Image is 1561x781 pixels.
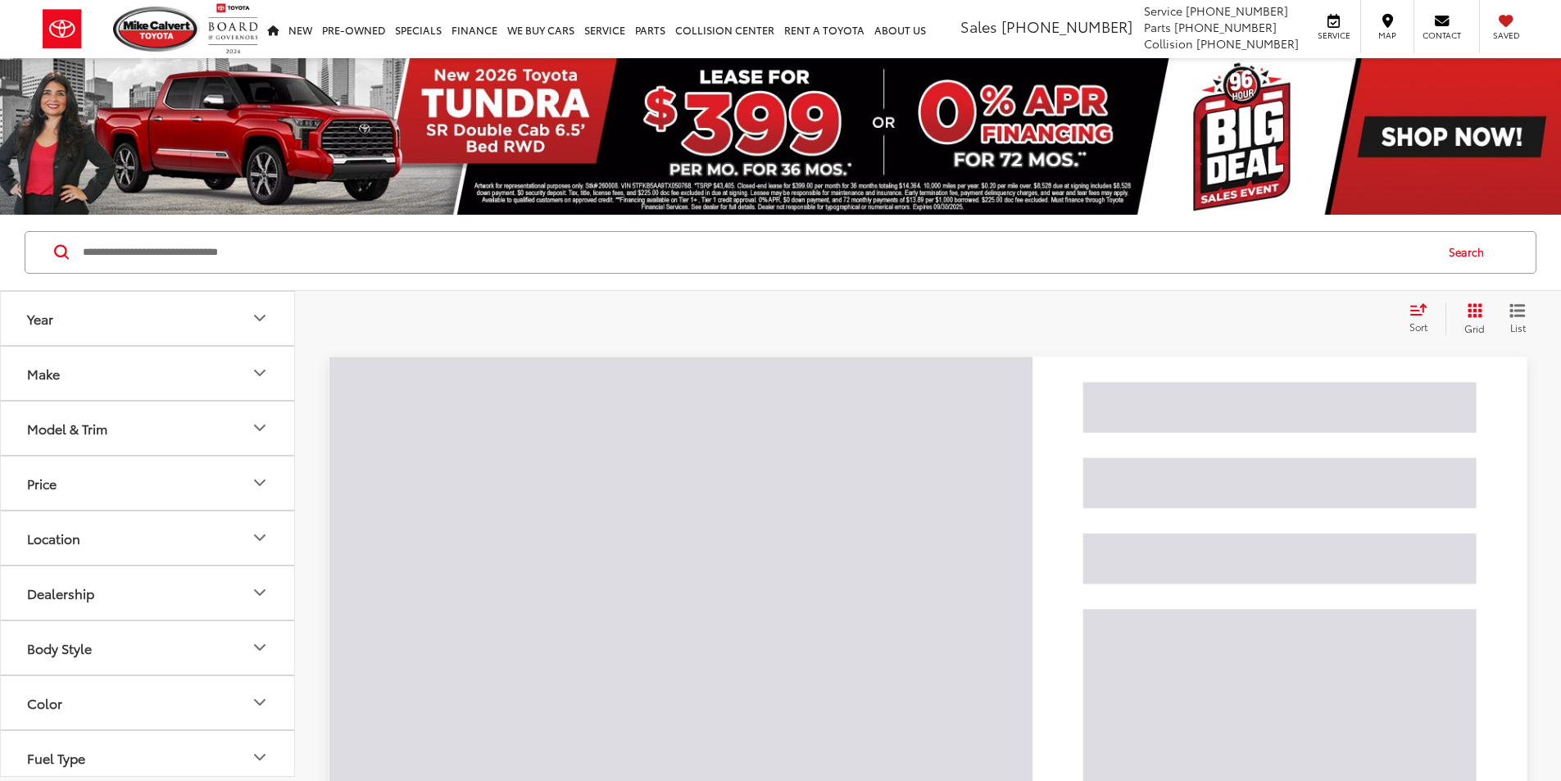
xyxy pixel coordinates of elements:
[1509,320,1526,334] span: List
[1409,320,1427,334] span: Sort
[1433,232,1508,273] button: Search
[250,528,270,547] div: Location
[1497,302,1538,335] button: List View
[1,402,296,455] button: Model & TrimModel & Trim
[250,747,270,767] div: Fuel Type
[250,583,270,602] div: Dealership
[250,473,270,493] div: Price
[27,640,92,656] div: Body Style
[1,456,296,510] button: PricePrice
[1,511,296,565] button: LocationLocation
[250,363,270,383] div: Make
[113,7,200,52] img: Mike Calvert Toyota
[250,692,270,712] div: Color
[1144,19,1171,35] span: Parts
[1423,30,1461,41] span: Contact
[1315,30,1352,41] span: Service
[27,366,60,381] div: Make
[1464,321,1485,335] span: Grid
[1,676,296,729] button: ColorColor
[1144,2,1182,19] span: Service
[81,233,1433,272] input: Search by Make, Model, or Keyword
[960,16,997,37] span: Sales
[27,585,94,601] div: Dealership
[27,311,53,326] div: Year
[1445,302,1497,335] button: Grid View
[1144,35,1193,52] span: Collision
[1174,19,1277,35] span: [PHONE_NUMBER]
[1,621,296,674] button: Body StyleBody Style
[1001,16,1132,37] span: [PHONE_NUMBER]
[1186,2,1288,19] span: [PHONE_NUMBER]
[27,750,85,765] div: Fuel Type
[27,420,107,436] div: Model & Trim
[1369,30,1405,41] span: Map
[27,695,62,711] div: Color
[1488,30,1524,41] span: Saved
[27,475,57,491] div: Price
[1401,302,1445,335] button: Select sort value
[250,638,270,657] div: Body Style
[250,418,270,438] div: Model & Trim
[1,292,296,345] button: YearYear
[1,347,296,400] button: MakeMake
[1,566,296,620] button: DealershipDealership
[27,530,80,546] div: Location
[250,308,270,328] div: Year
[1196,35,1299,52] span: [PHONE_NUMBER]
